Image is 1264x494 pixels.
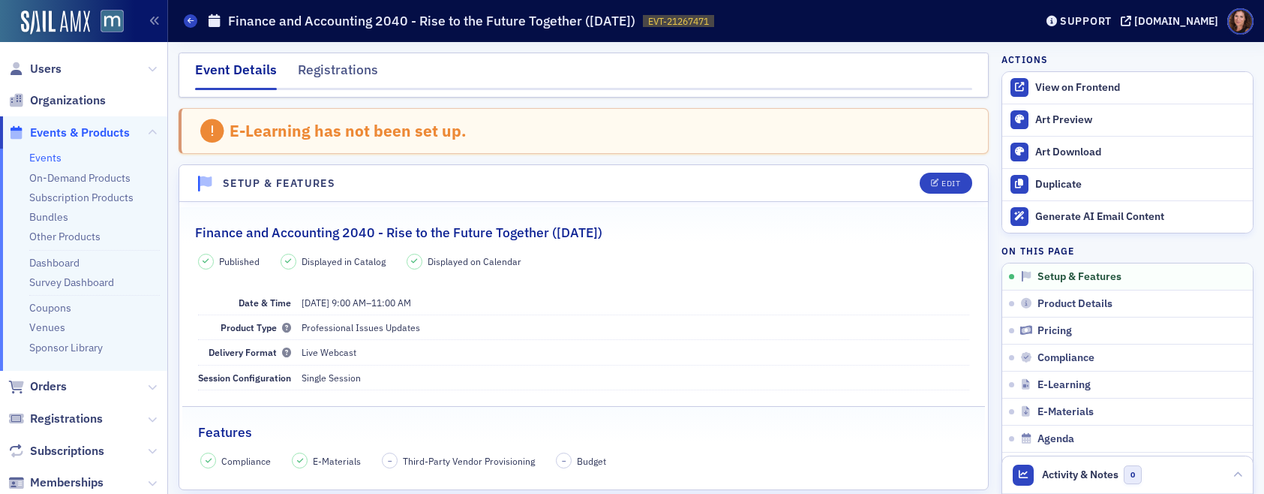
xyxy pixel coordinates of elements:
a: View Homepage [90,10,124,35]
span: Budget [577,454,606,468]
div: Art Preview [1035,113,1245,127]
a: Subscriptions [8,443,104,459]
span: E-Materials [1037,405,1094,419]
h1: Finance and Accounting 2040 - Rise to the Future Together ([DATE]) [228,12,635,30]
span: Professional Issues Updates [302,321,420,333]
button: Generate AI Email Content [1002,200,1253,233]
img: SailAMX [21,11,90,35]
a: Bundles [29,210,68,224]
span: Date & Time [239,297,291,309]
h4: Actions [1001,53,1048,66]
span: Third-Party Vendor Provisioning [403,454,535,468]
h2: Features [198,423,252,442]
a: Dashboard [29,256,80,270]
span: Activity & Notes [1042,467,1118,483]
span: Compliance [1037,351,1094,365]
span: Displayed on Calendar [428,255,521,268]
div: Duplicate [1035,178,1245,191]
span: Memberships [30,474,104,491]
a: Events & Products [8,125,130,141]
span: Events & Products [30,125,130,141]
button: Duplicate [1002,168,1253,200]
span: Organizations [30,92,106,109]
span: – [562,456,566,466]
a: Art Preview [1002,104,1253,136]
span: EVT-21267471 [648,15,709,28]
div: Support [1060,14,1112,28]
span: Setup & Features [1037,270,1121,284]
span: Pricing [1037,324,1072,338]
span: Product Details [1037,297,1112,311]
a: Coupons [29,301,71,315]
span: Registrations [30,411,103,427]
span: Compliance [221,454,271,468]
a: Registrations [8,411,103,427]
a: Events [29,151,62,164]
span: Displayed in Catalog [302,255,386,268]
a: Sponsor Library [29,341,103,354]
h2: Finance and Accounting 2040 - Rise to the Future Together ([DATE]) [195,223,602,242]
a: On-Demand Products [29,171,131,185]
span: Delivery Format [209,346,291,358]
a: Survey Dashboard [29,276,114,289]
span: E-Materials [313,454,361,468]
h4: On this page [1001,244,1253,258]
div: [DOMAIN_NAME] [1134,14,1218,28]
span: Subscriptions [30,443,104,459]
span: 0 [1124,465,1142,484]
a: Memberships [8,474,104,491]
div: Generate AI Email Content [1035,210,1245,224]
div: Art Download [1035,146,1245,159]
a: Other Products [29,230,101,243]
time: 9:00 AM [332,297,366,309]
span: Agenda [1037,432,1074,446]
time: 11:00 AM [371,297,411,309]
h4: Setup & Features [223,176,335,191]
span: Published [219,255,260,268]
span: Profile [1227,8,1253,35]
button: Edit [920,173,971,194]
span: – [388,456,392,466]
a: Orders [8,378,67,395]
span: Users [30,61,62,77]
span: – [302,297,411,309]
span: Product Type [221,321,291,333]
a: View on Frontend [1002,72,1253,104]
div: Registrations [298,60,378,88]
span: E-Learning [1037,378,1091,392]
div: Event Details [195,60,277,90]
img: SailAMX [101,10,124,33]
div: Edit [941,179,960,188]
span: Live Webcast [302,346,356,358]
span: Single Session [302,372,361,384]
a: Users [8,61,62,77]
button: [DOMAIN_NAME] [1121,16,1223,26]
a: Venues [29,321,65,334]
span: [DATE] [302,297,329,309]
a: Subscription Products [29,191,134,204]
a: Organizations [8,92,106,109]
div: View on Frontend [1035,81,1245,95]
span: Orders [30,378,67,395]
div: E-Learning has not been set up. [230,121,467,140]
span: Session Configuration [198,372,291,384]
a: Art Download [1002,136,1253,168]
